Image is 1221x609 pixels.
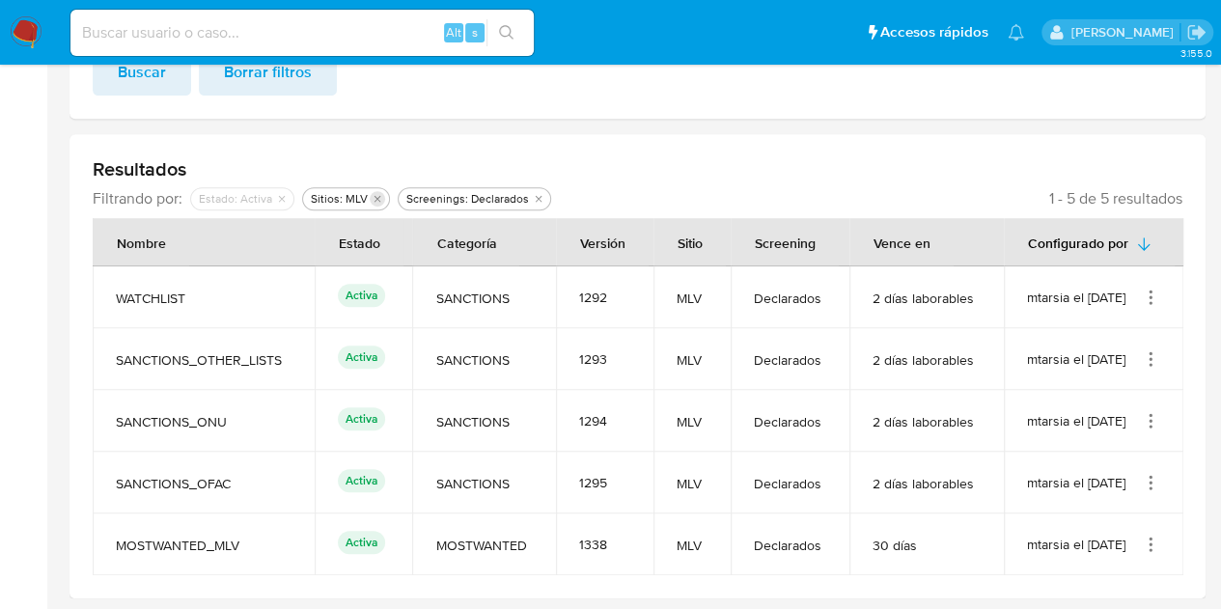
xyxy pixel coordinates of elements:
a: Notificaciones [1008,24,1024,41]
span: s [472,23,478,42]
p: igor.oliveirabrito@mercadolibre.com [1070,23,1179,42]
button: search-icon [486,19,526,46]
a: Salir [1186,22,1207,42]
span: Alt [446,23,461,42]
input: Buscar usuario o caso... [70,20,534,45]
span: 3.155.0 [1179,45,1211,61]
span: Accesos rápidos [880,22,988,42]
